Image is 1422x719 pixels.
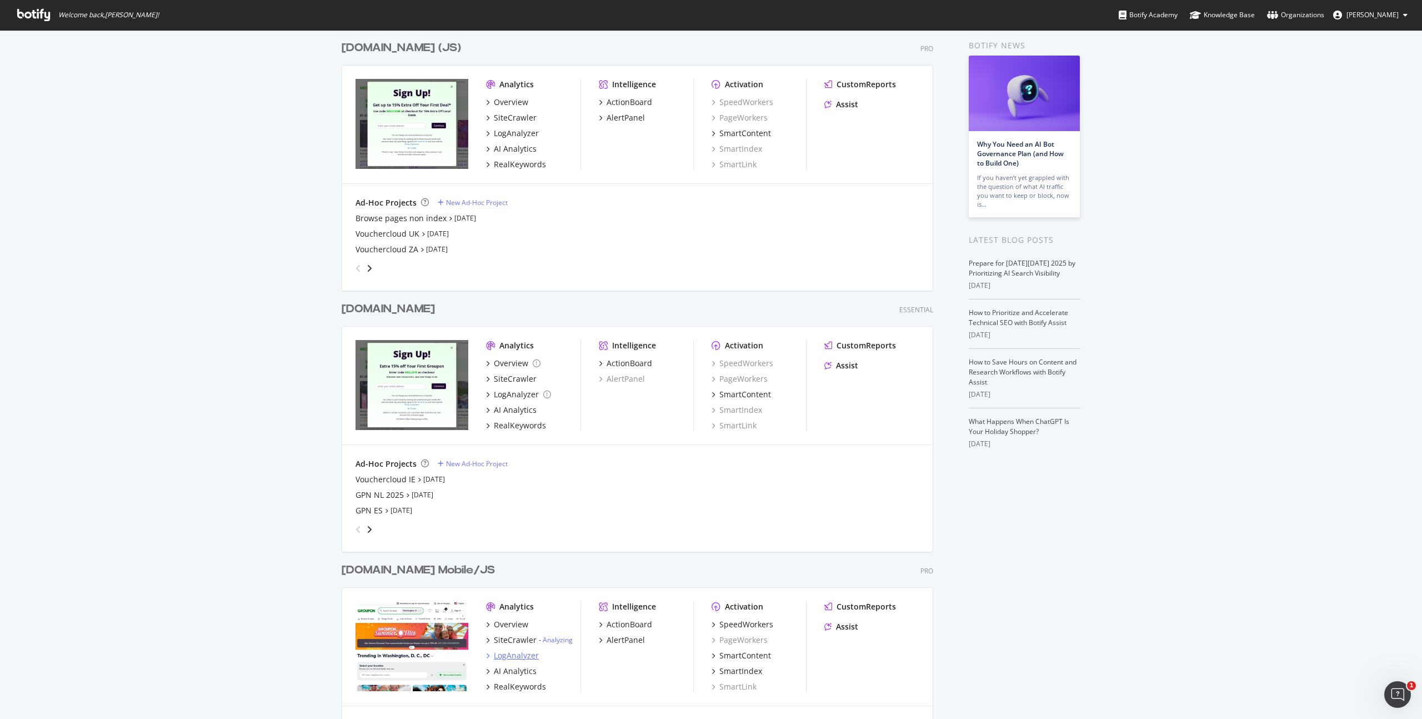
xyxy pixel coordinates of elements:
div: CustomReports [837,79,896,90]
div: - [539,635,573,645]
a: ActionBoard [599,97,652,108]
div: ActionBoard [607,358,652,369]
img: groupon.ie [355,340,468,430]
div: Overview [494,619,528,630]
a: PageWorkers [712,373,768,385]
div: AlertPanel [607,635,645,646]
a: ActionBoard [599,619,652,630]
a: Vouchercloud IE [355,474,415,485]
div: angle-right [365,263,373,274]
div: Analytics [499,601,534,612]
div: Pro [920,566,933,576]
a: SmartContent [712,650,771,661]
div: Activation [725,340,763,351]
div: SmartLink [712,420,757,431]
a: PageWorkers [712,635,768,646]
div: Latest Blog Posts [969,234,1080,246]
div: SpeedWorkers [712,97,773,108]
a: Vouchercloud ZA [355,244,418,255]
div: RealKeywords [494,420,546,431]
div: Activation [725,601,763,612]
a: [DATE] [426,244,448,254]
div: angle-right [365,524,373,535]
a: Analyzing [543,635,573,645]
div: SiteCrawler [494,373,537,385]
a: How to Prioritize and Accelerate Technical SEO with Botify Assist [969,308,1068,327]
span: Juraj Mitosinka [1346,10,1399,19]
a: AI Analytics [486,666,537,677]
div: Organizations [1267,9,1324,21]
a: AlertPanel [599,373,645,385]
div: Analytics [499,79,534,90]
div: Botify news [969,39,1080,52]
a: Overview [486,97,528,108]
a: Assist [824,360,858,371]
div: Knowledge Base [1190,9,1255,21]
div: New Ad-Hoc Project [446,198,508,207]
a: RealKeywords [486,159,546,170]
a: How to Save Hours on Content and Research Workflows with Botify Assist [969,357,1076,387]
a: LogAnalyzer [486,389,551,400]
a: SmartContent [712,389,771,400]
a: Overview [486,619,528,630]
a: GPN NL 2025 [355,490,404,501]
a: Vouchercloud UK [355,228,419,239]
div: Intelligence [612,79,656,90]
div: If you haven’t yet grappled with the question of what AI traffic you want to keep or block, now is… [977,173,1071,209]
div: SmartContent [719,650,771,661]
a: [DOMAIN_NAME] (JS) [342,40,465,56]
div: Overview [494,358,528,369]
a: [DATE] [427,229,449,238]
div: SmartLink [712,681,757,692]
a: AI Analytics [486,143,537,154]
a: Browse pages non index [355,213,447,224]
div: [DATE] [969,390,1080,400]
div: PageWorkers [712,112,768,123]
a: [DATE] [412,490,433,500]
a: SpeedWorkers [712,358,773,369]
a: Assist [824,99,858,110]
a: ActionBoard [599,358,652,369]
div: SpeedWorkers [719,619,773,630]
a: SmartIndex [712,666,762,677]
button: [PERSON_NAME] [1324,6,1416,24]
a: SiteCrawler [486,373,537,385]
a: CustomReports [824,79,896,90]
div: ActionBoard [607,619,652,630]
a: New Ad-Hoc Project [438,459,508,468]
a: CustomReports [824,601,896,612]
div: AlertPanel [607,112,645,123]
div: SmartLink [712,159,757,170]
div: RealKeywords [494,159,546,170]
a: Overview [486,358,540,369]
div: [DATE] [969,330,1080,340]
div: LogAnalyzer [494,389,539,400]
a: SiteCrawler [486,112,537,123]
div: angle-left [351,521,365,538]
div: [DOMAIN_NAME] (JS) [342,40,461,56]
a: SpeedWorkers [712,619,773,630]
div: Assist [836,360,858,371]
div: SiteCrawler [494,635,537,646]
a: SmartIndex [712,143,762,154]
div: SmartContent [719,389,771,400]
a: RealKeywords [486,681,546,692]
a: New Ad-Hoc Project [438,198,508,207]
div: Ad-Hoc Projects [355,458,417,470]
img: groupon.co.uk [355,79,468,169]
div: Intelligence [612,340,656,351]
div: Assist [836,99,858,110]
div: [DOMAIN_NAME] [342,301,435,317]
div: [DATE] [969,281,1080,291]
div: [DOMAIN_NAME] Mobile/JS [342,562,495,578]
div: Overview [494,97,528,108]
div: Assist [836,621,858,632]
iframe: Intercom live chat [1384,681,1411,708]
a: SiteCrawler- Analyzing [486,635,573,646]
a: [DATE] [454,213,476,223]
